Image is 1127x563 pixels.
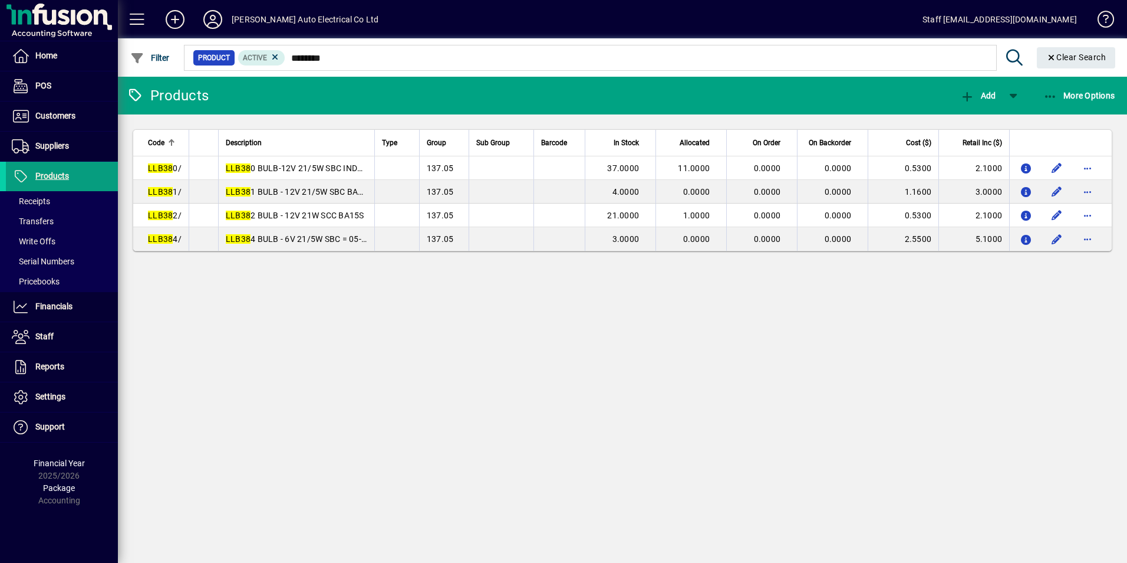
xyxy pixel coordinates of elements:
span: 37.0000 [607,163,639,173]
a: Home [6,41,118,71]
span: Products [35,171,69,181]
span: Home [35,51,57,60]
span: 0.0000 [825,211,852,220]
em: LLB38 [148,234,173,244]
span: On Backorder [809,136,851,149]
span: 137.05 [427,234,454,244]
span: Sub Group [476,136,510,149]
td: 1.1600 [868,180,938,204]
button: Filter [127,47,173,68]
span: 0.0000 [825,187,852,197]
button: Profile [194,9,232,30]
span: 4/ [148,234,182,244]
span: 21.0000 [607,211,639,220]
span: 0.0000 [825,163,852,173]
button: Edit [1047,230,1066,248]
div: Products [127,86,209,105]
button: Edit [1047,206,1066,225]
div: Type [382,136,412,149]
span: 137.05 [427,187,454,197]
span: Active [243,54,267,62]
a: Transfers [6,211,118,231]
div: Description [226,136,367,149]
span: 0/ [148,163,182,173]
a: Staff [6,322,118,352]
td: 0.5300 [868,156,938,180]
span: Filter [130,53,170,63]
mat-chip: Activation Status: Active [238,50,285,66]
div: On Order [734,136,791,149]
div: Group [427,136,462,149]
span: 4 BULB - 6V 21/5W SBC = 05-066 [226,234,376,244]
button: Edit [1047,182,1066,201]
td: 3.0000 [938,180,1009,204]
div: On Backorder [805,136,862,149]
a: Write Offs [6,231,118,251]
em: LLB38 [148,187,173,197]
span: More Options [1043,91,1115,100]
span: Description [226,136,262,149]
em: LLB38 [148,163,173,173]
button: More options [1078,182,1097,201]
span: 137.05 [427,211,454,220]
td: 0.5300 [868,204,938,227]
div: [PERSON_NAME] Auto Electrical Co Ltd [232,10,378,29]
span: Group [427,136,446,149]
div: Barcode [541,136,578,149]
span: 3.0000 [612,234,640,244]
em: LLB38 [148,211,173,220]
td: 2.1000 [938,204,1009,227]
span: Staff [35,332,54,341]
button: More Options [1040,85,1118,106]
span: Type [382,136,397,149]
span: Reports [35,362,64,371]
button: Add [957,85,999,106]
span: Add [960,91,996,100]
div: Staff [EMAIL_ADDRESS][DOMAIN_NAME] [922,10,1077,29]
a: Support [6,413,118,442]
button: More options [1078,206,1097,225]
span: 1/ [148,187,182,197]
button: Edit [1047,159,1066,178]
div: Sub Group [476,136,526,149]
span: Package [43,483,75,493]
span: 0.0000 [754,163,781,173]
span: On Order [753,136,780,149]
button: More options [1078,159,1097,178]
em: LLB38 [226,211,251,220]
a: Suppliers [6,132,118,161]
a: POS [6,71,118,101]
span: 4.0000 [612,187,640,197]
span: Write Offs [12,237,55,246]
em: LLB38 [226,187,251,197]
a: Customers [6,102,118,131]
span: Transfers [12,217,54,226]
span: Pricebooks [12,277,60,286]
span: Support [35,422,65,431]
span: 0.0000 [683,187,710,197]
div: In Stock [592,136,650,149]
span: Retail Inc ($) [963,136,1002,149]
span: 0.0000 [754,234,781,244]
span: Settings [35,392,65,401]
span: 0.0000 [754,187,781,197]
span: 11.0000 [678,163,710,173]
button: More options [1078,230,1097,248]
td: 2.1000 [938,156,1009,180]
a: Pricebooks [6,271,118,292]
a: Settings [6,382,118,412]
a: Financials [6,292,118,322]
span: Financials [35,302,73,311]
div: Code [148,136,182,149]
span: 137.05 [427,163,454,173]
span: Financial Year [34,459,85,468]
span: 0.0000 [683,234,710,244]
span: In Stock [614,136,639,149]
span: Clear Search [1046,53,1106,62]
span: 1.0000 [683,211,710,220]
span: 0 BULB-12V 21/5W SBC INDEX BAY15D [226,163,400,173]
span: Receipts [12,197,50,206]
div: Allocated [663,136,720,149]
td: 5.1000 [938,227,1009,251]
span: 0.0000 [754,211,781,220]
